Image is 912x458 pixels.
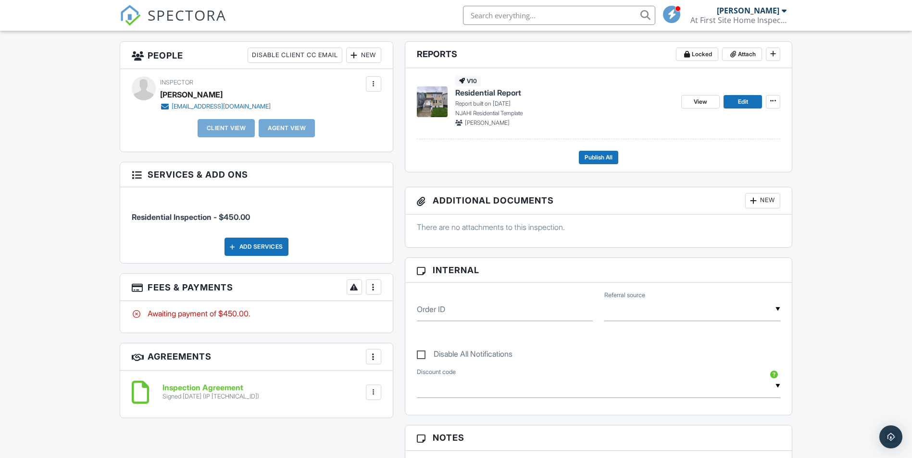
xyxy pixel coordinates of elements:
h3: Additional Documents [405,187,792,215]
div: New [346,48,381,63]
div: [PERSON_NAME] [160,87,223,102]
div: At First Site Home Inspections [690,15,787,25]
label: Referral source [604,291,645,300]
a: [EMAIL_ADDRESS][DOMAIN_NAME] [160,102,271,111]
h3: People [120,42,393,69]
a: SPECTORA [120,13,226,33]
h3: Fees & Payments [120,274,393,301]
li: Service: Residential Inspection [132,194,381,230]
img: The Best Home Inspection Software - Spectora [120,5,141,26]
span: SPECTORA [148,5,226,25]
label: Order ID [417,304,445,314]
h6: Inspection Agreement [162,384,259,392]
div: Signed [DATE] (IP [TECHNICAL_ID]) [162,393,259,400]
input: Search everything... [463,6,655,25]
p: There are no attachments to this inspection. [417,222,781,232]
div: Open Intercom Messenger [879,425,902,448]
span: Residential Inspection - $450.00 [132,212,250,222]
h3: Services & Add ons [120,162,393,187]
div: Awaiting payment of $450.00. [132,308,381,319]
h3: Notes [405,425,792,450]
div: [PERSON_NAME] [717,6,779,15]
div: Add Services [225,238,288,256]
div: Disable Client CC Email [248,48,342,63]
h3: Agreements [120,343,393,371]
div: [EMAIL_ADDRESS][DOMAIN_NAME] [172,103,271,110]
div: New [745,193,780,208]
a: Inspection Agreement Signed [DATE] (IP [TECHNICAL_ID]) [162,384,259,400]
h3: Internal [405,258,792,283]
label: Discount code [417,368,456,376]
label: Disable All Notifications [417,350,512,362]
span: Inspector [160,79,193,86]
